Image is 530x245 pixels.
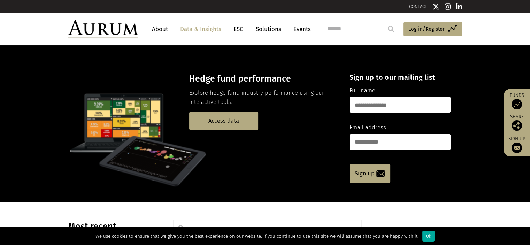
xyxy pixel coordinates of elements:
a: Data & Insights [177,23,225,36]
a: Solutions [252,23,285,36]
p: Explore hedge fund industry performance using our interactive tools. [189,89,337,107]
a: Log in/Register [403,22,462,37]
img: email-icon [376,170,385,177]
a: CONTACT [409,4,427,9]
a: ESG [230,23,247,36]
div: Ok [422,231,435,242]
img: Instagram icon [445,3,451,10]
a: Sign up [350,164,390,183]
img: Twitter icon [432,3,439,10]
img: Linkedin icon [456,3,462,10]
h4: Sign up to our mailing list [350,73,451,82]
a: About [148,23,171,36]
input: Submit [384,22,398,36]
h3: Hedge fund performance [189,74,337,84]
a: Events [290,23,311,36]
a: Funds [507,92,527,109]
span: Log in/Register [408,25,445,33]
label: Email address [350,123,386,132]
div: Share [507,115,527,131]
img: Sign up to our newsletter [512,143,522,153]
label: Full name [350,86,375,95]
a: Access data [189,112,258,130]
a: Sign up [507,136,527,153]
img: Aurum [68,20,138,38]
img: search.svg [178,225,184,231]
h3: Most recent [68,221,155,232]
img: Access Funds [512,99,522,109]
img: Share this post [512,120,522,131]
